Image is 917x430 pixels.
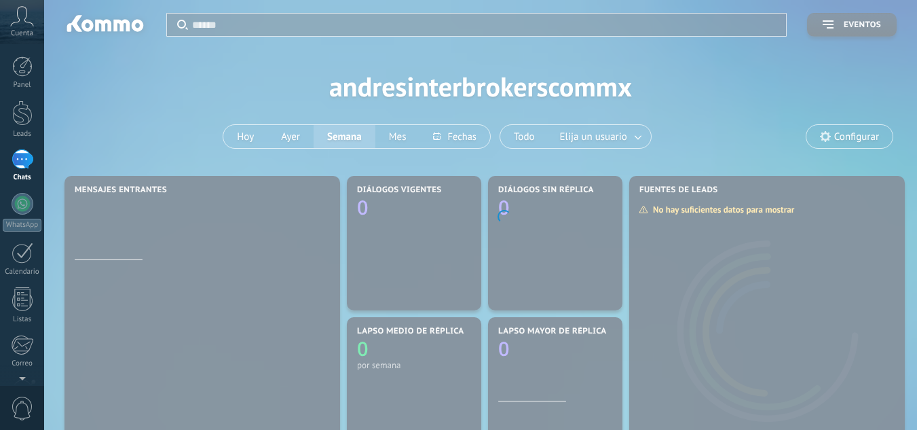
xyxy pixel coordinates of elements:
div: Leads [3,130,42,139]
div: WhatsApp [3,219,41,232]
span: Cuenta [11,29,33,38]
div: Chats [3,173,42,182]
div: Listas [3,315,42,324]
div: Correo [3,359,42,368]
div: Panel [3,81,42,90]
div: Calendario [3,268,42,276]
